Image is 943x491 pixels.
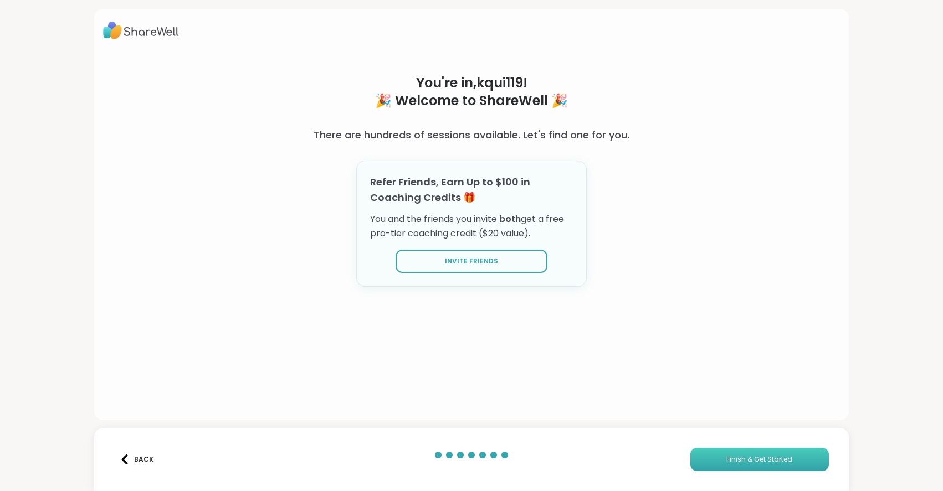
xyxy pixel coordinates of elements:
[103,18,179,43] img: ShareWell Logo
[120,454,153,464] div: Back
[370,212,573,241] p: You and the friends you invite get a free pro-tier coaching credit ($20 value).
[114,448,158,471] button: Back
[726,454,792,464] span: Finish & Get Started
[396,250,547,273] button: Invite Friends
[370,174,573,205] h3: Refer Friends, Earn Up to $100 in Coaching Credits 🎁
[445,256,498,266] span: Invite Friends
[314,127,629,143] h3: There are hundreds of sessions available. Let's find one for you.
[280,74,664,110] h1: You're in, kqui119 ! 🎉 Welcome to ShareWell 🎉
[499,213,521,225] span: both
[690,448,829,471] button: Finish & Get Started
